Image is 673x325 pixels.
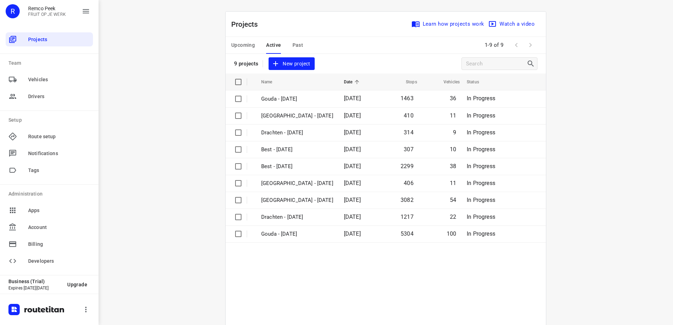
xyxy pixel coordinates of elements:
span: Upgrade [67,282,87,287]
div: Search [527,59,537,68]
p: Projects [231,19,264,30]
span: In Progress [467,197,495,203]
span: In Progress [467,146,495,153]
span: 38 [450,163,456,170]
div: Notifications [6,146,93,160]
span: 1217 [401,214,414,220]
span: Next Page [523,38,537,52]
span: Active [266,41,281,50]
span: [DATE] [344,197,361,203]
p: Expires [DATE][DATE] [8,286,62,291]
p: [GEOGRAPHIC_DATA] - [DATE] [261,179,333,187]
div: Billing [6,237,93,251]
div: Developers [6,254,93,268]
div: Drivers [6,89,93,103]
span: Notifications [28,150,90,157]
button: New project [269,57,314,70]
span: 314 [404,129,414,136]
p: Remco Peek [28,6,66,11]
p: Gouda - Monday [261,230,333,238]
p: Business (Trial) [8,279,62,284]
div: Route setup [6,129,93,144]
span: [DATE] [344,180,361,186]
span: [DATE] [344,146,361,153]
span: Drivers [28,93,90,100]
span: Tags [28,167,90,174]
p: FRUIT OP JE WERK [28,12,66,17]
p: Best - [DATE] [261,146,333,154]
span: Apps [28,207,90,214]
span: 100 [447,230,457,237]
div: Projects [6,32,93,46]
span: 406 [404,180,414,186]
span: Date [344,78,362,86]
p: Administration [8,190,93,198]
span: [DATE] [344,163,361,170]
p: Zwolle - Monday [261,196,333,204]
span: 9 [453,129,456,136]
span: Vehicles [434,78,460,86]
span: 307 [404,146,414,153]
input: Search projects [466,58,527,69]
p: Drachten - [DATE] [261,129,333,137]
span: [DATE] [344,112,361,119]
button: Upgrade [62,278,93,291]
p: Team [8,59,93,67]
p: Gouda - [DATE] [261,95,333,103]
span: Previous Page [509,38,523,52]
span: Vehicles [28,76,90,83]
span: Past [293,41,303,50]
span: Billing [28,241,90,248]
span: Status [467,78,488,86]
span: 36 [450,95,456,102]
span: [DATE] [344,230,361,237]
span: 10 [450,146,456,153]
span: 5304 [401,230,414,237]
span: In Progress [467,214,495,220]
span: In Progress [467,95,495,102]
span: 11 [450,112,456,119]
span: Upcoming [231,41,255,50]
span: Route setup [28,133,90,140]
div: Apps [6,203,93,217]
span: In Progress [467,129,495,136]
span: [DATE] [344,214,361,220]
span: In Progress [467,230,495,237]
span: In Progress [467,180,495,186]
span: [DATE] [344,95,361,102]
span: 54 [450,197,456,203]
p: Best - [DATE] [261,162,333,171]
div: Account [6,220,93,234]
span: 2299 [401,163,414,170]
span: 1463 [401,95,414,102]
span: 1-9 of 9 [482,38,507,53]
span: New project [273,59,310,68]
p: Setup [8,116,93,124]
span: Account [28,224,90,231]
span: In Progress [467,163,495,170]
div: R [6,4,20,18]
span: Projects [28,36,90,43]
div: Tags [6,163,93,177]
span: 22 [450,214,456,220]
span: 3082 [401,197,414,203]
span: [DATE] [344,129,361,136]
p: [GEOGRAPHIC_DATA] - [DATE] [261,112,333,120]
div: Vehicles [6,72,93,87]
span: Stops [397,78,417,86]
span: Developers [28,257,90,265]
p: Drachten - Monday [261,213,333,221]
span: 410 [404,112,414,119]
span: In Progress [467,112,495,119]
span: Name [261,78,282,86]
p: 9 projects [234,60,258,67]
span: 11 [450,180,456,186]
